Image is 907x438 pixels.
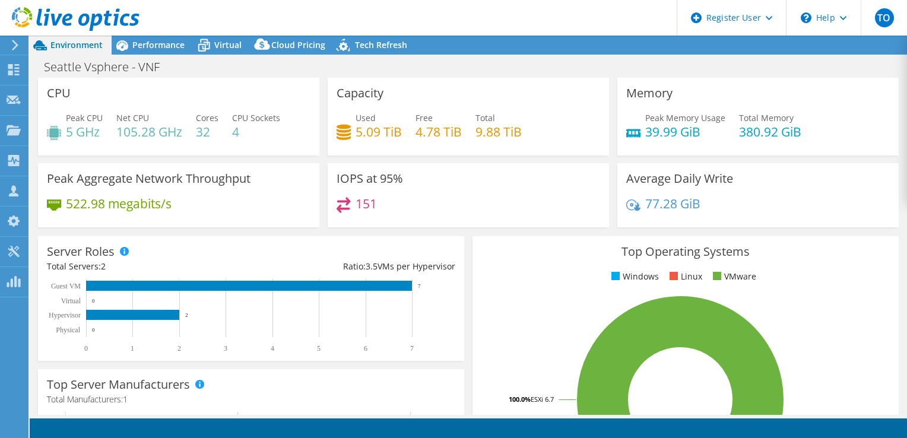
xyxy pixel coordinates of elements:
[366,261,378,272] span: 3.5
[271,344,274,353] text: 4
[645,197,700,210] h4: 77.28 GiB
[47,378,190,391] h3: Top Server Manufacturers
[47,172,250,185] h3: Peak Aggregate Network Throughput
[875,8,894,27] span: TO
[364,344,367,353] text: 6
[196,112,218,123] span: Cores
[356,125,402,138] h4: 5.09 TiB
[356,112,376,123] span: Used
[66,197,172,210] h4: 522.98 megabits/s
[196,125,218,138] h4: 32
[47,260,251,273] div: Total Servers:
[667,270,702,283] li: Linux
[51,282,81,290] text: Guest VM
[645,112,725,123] span: Peak Memory Usage
[251,260,455,273] div: Ratio: VMs per Hypervisor
[481,245,890,258] h3: Top Operating Systems
[337,172,403,185] h3: IOPS at 95%
[608,270,659,283] li: Windows
[92,298,95,304] text: 0
[101,261,106,272] span: 2
[56,326,80,334] text: Physical
[47,87,71,100] h3: CPU
[626,172,733,185] h3: Average Daily Write
[47,245,115,258] h3: Server Roles
[355,39,407,50] span: Tech Refresh
[739,112,794,123] span: Total Memory
[710,270,756,283] li: VMware
[131,344,134,353] text: 1
[410,344,414,353] text: 7
[801,12,811,23] svg: \n
[66,125,103,138] h4: 5 GHz
[66,112,103,123] span: Peak CPU
[185,312,188,318] text: 2
[416,125,462,138] h4: 4.78 TiB
[337,87,383,100] h3: Capacity
[224,344,227,353] text: 3
[739,125,801,138] h4: 380.92 GiB
[232,125,280,138] h4: 4
[271,39,325,50] span: Cloud Pricing
[61,297,81,305] text: Virtual
[531,395,554,404] tspan: ESXi 6.7
[232,112,280,123] span: CPU Sockets
[356,197,377,210] h4: 151
[645,125,725,138] h4: 39.99 GiB
[509,395,531,404] tspan: 100.0%
[50,39,103,50] span: Environment
[626,87,673,100] h3: Memory
[39,61,178,74] h1: Seattle Vsphere - VNF
[317,344,321,353] text: 5
[177,344,181,353] text: 2
[475,112,495,123] span: Total
[214,39,242,50] span: Virtual
[116,125,182,138] h4: 105.28 GHz
[475,125,522,138] h4: 9.88 TiB
[49,311,81,319] text: Hypervisor
[416,112,433,123] span: Free
[132,39,185,50] span: Performance
[47,393,455,406] h4: Total Manufacturers:
[92,327,95,333] text: 0
[123,393,128,405] span: 1
[418,283,421,289] text: 7
[84,344,88,353] text: 0
[116,112,149,123] span: Net CPU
